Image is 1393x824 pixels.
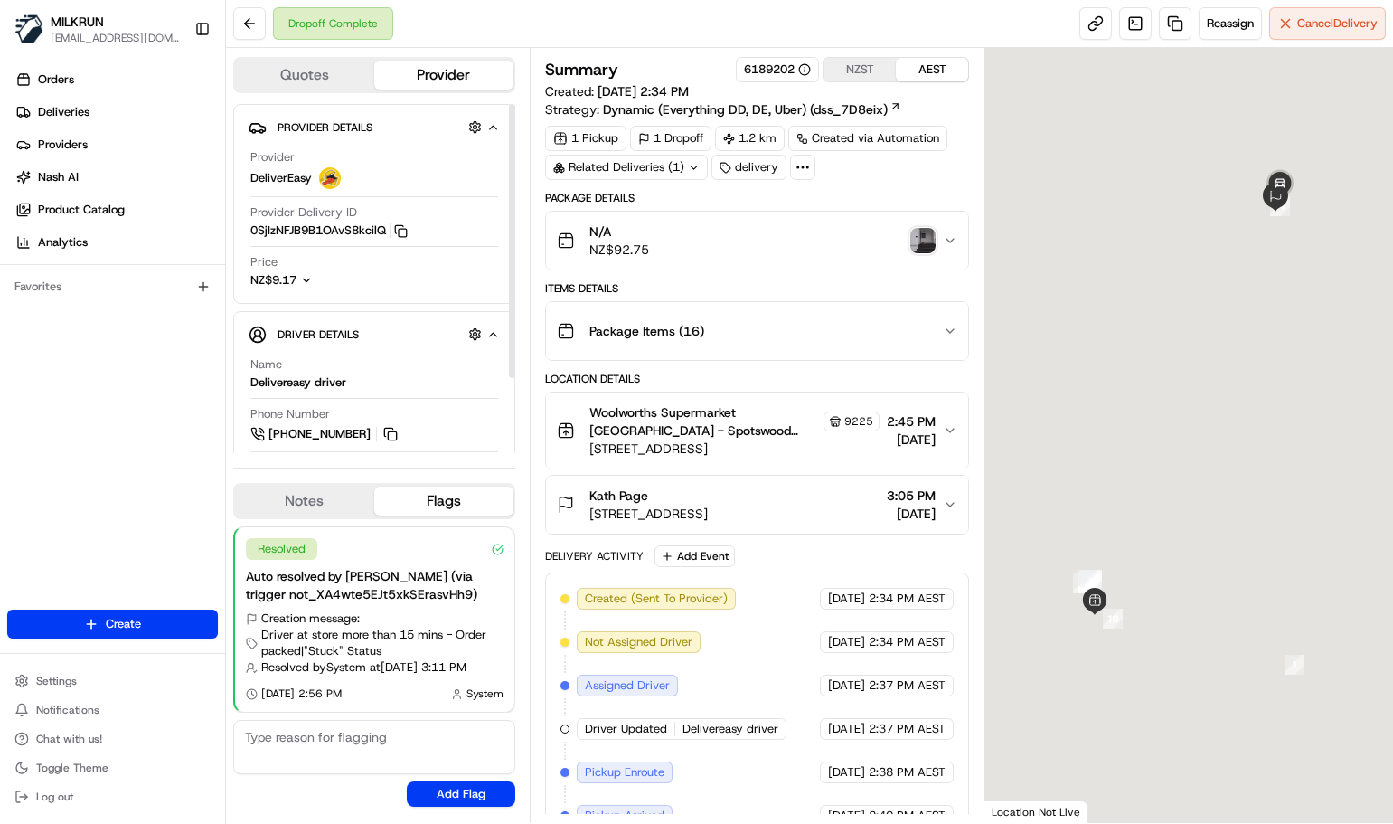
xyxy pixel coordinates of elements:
img: MILKRUN [14,14,43,43]
span: Woolworths Supermarket [GEOGRAPHIC_DATA] - Spotswood Store Manager [589,403,821,440]
div: delivery [711,155,786,180]
span: [DATE] [828,591,865,607]
a: Dynamic (Everything DD, DE, Uber) (dss_7D8eix) [603,100,901,118]
button: Create [7,610,218,639]
button: Add Flag [407,781,515,807]
div: Related Deliveries (1) [545,155,708,180]
div: 5 [1078,571,1097,591]
span: 2:34 PM AEST [869,634,946,650]
span: [DATE] [828,764,865,781]
button: Kath Page[STREET_ADDRESS]3:05 PM[DATE] [546,476,969,534]
span: Log out [36,790,73,804]
div: Delivery Activity [545,549,644,564]
span: Provider Delivery ID [250,204,357,221]
button: Chat with us! [7,726,218,752]
span: Notifications [36,703,99,717]
div: Location Details [545,372,970,386]
span: Driver Details [278,327,359,342]
img: delivereasy_logo.png [319,167,341,189]
button: Log out [7,784,218,810]
span: MILKRUN [51,13,104,31]
span: Provider [250,149,295,166]
div: 10 [1103,609,1123,629]
div: 1 Pickup [545,126,626,151]
a: [PHONE_NUMBER] [250,424,400,444]
span: NZ$92.75 [589,241,649,259]
div: Resolved [246,538,317,560]
span: Deliveries [38,104,89,120]
a: Product Catalog [7,195,225,224]
span: Creation message: [261,611,360,627]
div: 2 [1073,573,1093,593]
span: 2:34 PM AEST [869,591,946,607]
button: Woolworths Supermarket [GEOGRAPHIC_DATA] - Spotswood Store Manager9225[STREET_ADDRESS]2:45 PM[DATE] [546,393,969,469]
span: Orders [38,71,74,88]
div: Items Details [545,281,970,296]
button: Notifications [7,697,218,723]
span: [DATE] [828,677,865,694]
h3: Summary [545,62,618,78]
div: Favorites [7,272,218,301]
a: Created via Automation [788,126,947,151]
a: Analytics [7,228,225,257]
span: [DATE] [887,431,936,449]
button: NZ$9.17 [250,272,409,289]
button: 6189202 [744,62,811,78]
span: Resolved by System [261,659,366,676]
div: 6 [1078,570,1098,590]
button: NZST [824,58,896,81]
div: 4 [1078,572,1098,592]
span: [PHONE_NUMBER] [268,426,371,442]
span: Analytics [38,234,88,251]
a: Providers [7,130,225,159]
button: MILKRUNMILKRUN[EMAIL_ADDRESS][DOMAIN_NAME] [7,7,187,51]
div: 1.2 km [715,126,785,151]
a: Deliveries [7,98,225,127]
span: Nash AI [38,169,79,185]
span: 9225 [844,414,873,429]
span: Create [106,616,141,632]
a: Nash AI [7,163,225,192]
button: N/ANZ$92.75photo_proof_of_delivery image [546,212,969,270]
button: photo_proof_of_delivery image [910,228,936,253]
button: Provider [374,61,513,90]
span: System [466,687,504,701]
div: 3 [1078,573,1097,593]
button: Notes [235,487,374,516]
span: Created: [545,82,689,100]
div: Delivereasy driver [250,374,346,391]
button: Add Event [654,545,735,567]
span: Kath Page [589,487,648,505]
div: 1 [1285,655,1304,675]
span: Delivereasy driver [682,721,778,737]
button: Quotes [235,61,374,90]
button: Toggle Theme [7,755,218,781]
span: NZ$9.17 [250,272,296,288]
button: Reassign [1199,7,1262,40]
span: Created (Sent To Provider) [585,591,728,607]
span: [DATE] 2:56 PM [261,687,342,701]
span: Name [250,356,282,373]
span: Provider Details [278,120,372,135]
span: [DATE] [828,808,865,824]
button: CancelDelivery [1269,7,1386,40]
div: 7 [1082,570,1102,590]
div: Location Not Live [984,800,1088,823]
span: [STREET_ADDRESS] [589,505,708,523]
span: Pickup Enroute [585,764,664,781]
span: [DATE] [828,634,865,650]
span: 3:05 PM [887,487,936,505]
div: 1 Dropoff [630,126,711,151]
span: Driver Updated [585,721,667,737]
button: Package Items (16) [546,302,969,360]
span: Price [250,254,278,270]
span: 2:37 PM AEST [869,721,946,737]
span: [DATE] 2:34 PM [598,83,689,99]
button: [EMAIL_ADDRESS][DOMAIN_NAME] [51,31,180,45]
span: N/A [589,223,649,241]
div: 8 [1080,571,1100,591]
div: Auto resolved by [PERSON_NAME] (via trigger not_XA4wte5EJt5xkSErasvHh9) [246,567,504,603]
